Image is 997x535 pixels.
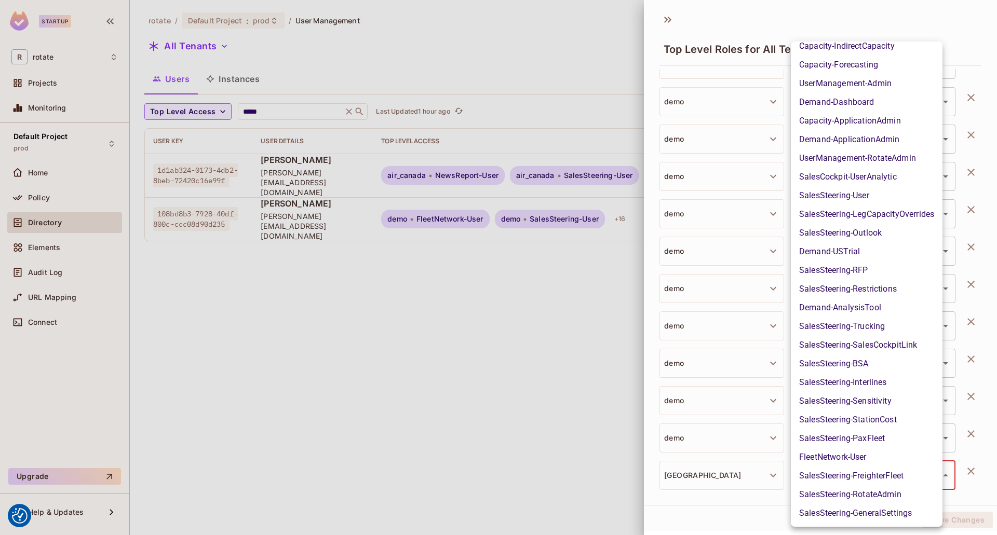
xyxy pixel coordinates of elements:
[791,56,942,74] li: Capacity-Forecasting
[791,93,942,112] li: Demand-Dashboard
[791,261,942,280] li: SalesSteering-RFP
[791,410,942,429] li: SalesSteering-StationCost
[791,429,942,448] li: SalesSteering-PaxFleet
[791,37,942,56] li: Capacity-IndirectCapacity
[12,508,28,524] img: Revisit consent button
[791,242,942,261] li: Demand-USTrial
[791,149,942,168] li: UserManagement-RotateAdmin
[791,354,942,373] li: SalesSteering-BSA
[791,467,942,485] li: SalesSteering-FreighterFleet
[791,224,942,242] li: SalesSteering-Outlook
[791,130,942,149] li: Demand-ApplicationAdmin
[791,485,942,504] li: SalesSteering-RotateAdmin
[791,317,942,336] li: SalesSteering-Trucking
[12,508,28,524] button: Consent Preferences
[791,392,942,410] li: SalesSteering-Sensitivity
[791,168,942,186] li: SalesCockpit-UserAnalytic
[791,336,942,354] li: SalesSteering-SalesCockpitLink
[791,504,942,523] li: SalesSteering-GeneralSettings
[791,298,942,317] li: Demand-AnalysisTool
[791,373,942,392] li: SalesSteering-Interlines
[791,205,942,224] li: SalesSteering-LegCapacityOverrides
[791,112,942,130] li: Capacity-ApplicationAdmin
[791,280,942,298] li: SalesSteering-Restrictions
[791,74,942,93] li: UserManagement-Admin
[791,186,942,205] li: SalesSteering-User
[791,448,942,467] li: FleetNetwork-User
